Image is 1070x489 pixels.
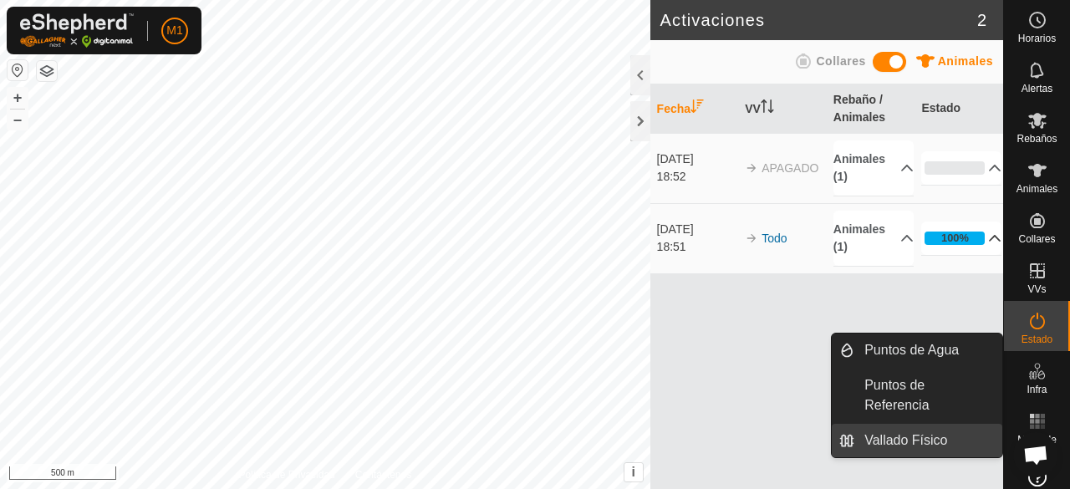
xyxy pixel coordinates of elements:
[1016,134,1057,144] span: Rebaños
[925,232,985,245] div: 100%
[938,54,993,68] span: Animales
[745,232,758,245] img: arrow
[657,238,737,256] div: 18:51
[832,334,1002,367] li: Puntos de Agua
[8,88,28,108] button: +
[37,61,57,81] button: Capas del Mapa
[631,465,634,479] span: i
[864,340,959,360] span: Puntos de Agua
[864,430,947,451] span: Vallado Físico
[1018,33,1056,43] span: Horarios
[745,161,758,175] img: arrow
[624,463,643,481] button: i
[833,211,914,266] p-accordion-header: Animales (1)
[977,8,986,33] span: 2
[854,424,1002,457] a: Vallado Físico
[762,161,818,175] span: APAGADO
[1016,184,1057,194] span: Animales
[1022,334,1052,344] span: Estado
[1018,234,1055,244] span: Collares
[1013,432,1058,477] div: Chat abierto
[355,467,411,482] a: Contáctenos
[657,150,737,168] div: [DATE]
[20,13,134,48] img: Logo Gallagher
[657,221,737,238] div: [DATE]
[166,22,182,39] span: M1
[854,369,1002,422] a: Puntos de Referencia
[1008,435,1066,455] span: Mapa de Calor
[1022,84,1052,94] span: Alertas
[1027,284,1046,294] span: VVs
[8,60,28,80] button: Restablecer Mapa
[660,10,977,30] h2: Activaciones
[657,168,737,186] div: 18:52
[827,84,915,134] th: Rebaño / Animales
[690,102,704,115] p-sorticon: Activar para ordenar
[864,375,992,415] span: Puntos de Referencia
[8,110,28,130] button: –
[833,140,914,196] p-accordion-header: Animales (1)
[738,84,827,134] th: VV
[921,151,1001,185] p-accordion-header: 0%
[761,102,774,115] p-sorticon: Activar para ordenar
[1027,385,1047,395] span: Infra
[832,369,1002,422] li: Puntos de Referencia
[832,424,1002,457] li: Vallado Físico
[941,230,969,246] div: 100%
[915,84,1003,134] th: Estado
[650,84,739,134] th: Fecha
[921,222,1001,255] p-accordion-header: 100%
[238,467,334,482] a: Política de Privacidad
[925,161,985,175] div: 0%
[762,232,787,245] a: Todo
[854,334,1002,367] a: Puntos de Agua
[816,54,865,68] span: Collares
